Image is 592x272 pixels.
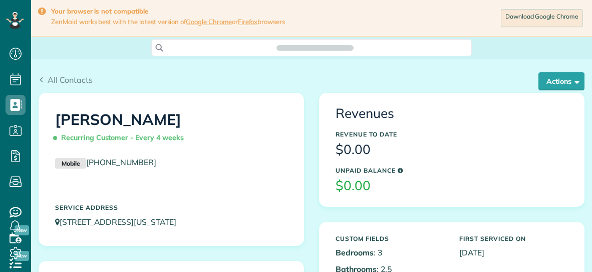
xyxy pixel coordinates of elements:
[336,247,374,257] b: Bedrooms
[459,235,568,242] h5: First Serviced On
[48,75,93,85] span: All Contacts
[538,72,584,90] button: Actions
[459,247,568,258] p: [DATE]
[238,18,258,26] a: Firefox
[336,235,444,242] h5: Custom Fields
[336,131,568,138] h5: Revenue to Date
[55,129,188,147] span: Recurring Customer - Every 4 weeks
[39,74,93,86] a: All Contacts
[336,179,568,193] h3: $0.00
[186,18,232,26] a: Google Chrome
[336,247,444,258] p: : 3
[51,7,285,16] strong: Your browser is not compatible
[55,158,86,169] small: Mobile
[55,217,186,227] a: [STREET_ADDRESS][US_STATE]
[55,111,287,147] h1: [PERSON_NAME]
[55,204,287,211] h5: Service Address
[336,143,568,157] h3: $0.00
[51,18,285,26] span: ZenMaid works best with the latest version of or browsers
[55,157,156,167] a: Mobile[PHONE_NUMBER]
[501,9,583,27] a: Download Google Chrome
[336,167,568,174] h5: Unpaid Balance
[286,43,343,53] span: Search ZenMaid…
[336,106,568,121] h3: Revenues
